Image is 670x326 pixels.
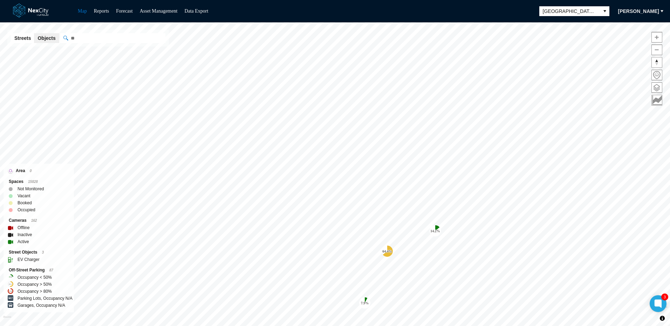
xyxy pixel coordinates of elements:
[18,199,32,206] label: Booked
[651,95,662,106] button: Key metrics
[140,8,178,14] a: Asset Management
[652,45,662,55] span: Zoom out
[94,8,109,14] a: Reports
[18,206,35,213] label: Occupied
[34,33,59,43] button: Objects
[37,35,55,42] span: Objects
[359,297,370,309] div: Map marker
[614,6,664,17] button: [PERSON_NAME]
[18,295,73,302] label: Parking Lots, Occupancy N/A
[49,268,53,272] span: 87
[9,267,69,274] div: Off-Street Parking
[430,229,440,233] tspan: 14.2 %
[600,6,609,16] button: select
[9,178,69,185] div: Spaces
[30,169,32,173] span: 0
[116,8,132,14] a: Forecast
[184,8,208,14] a: Data Export
[9,249,69,256] div: Street Objects
[382,249,392,253] tspan: 64.4 %
[543,8,597,15] span: [GEOGRAPHIC_DATA][PERSON_NAME]
[361,301,369,305] tspan: 7.9 %
[18,274,52,281] label: Occupancy < 50%
[661,293,668,300] div: 3
[9,217,69,224] div: Cameras
[28,180,38,184] span: 15828
[18,302,65,309] label: Garages, Occupancy N/A
[660,314,664,322] span: Toggle attribution
[18,238,29,245] label: Active
[652,32,662,42] span: Zoom in
[430,225,441,236] div: Map marker
[14,35,31,42] span: Streets
[9,167,69,175] div: Area
[78,8,87,14] a: Map
[18,281,52,288] label: Occupancy > 50%
[18,192,30,199] label: Vacant
[658,314,666,323] button: Toggle attribution
[42,250,44,254] span: 3
[31,219,37,222] span: 162
[18,185,44,192] label: Not Monitored
[651,44,662,55] button: Zoom out
[18,256,40,263] label: EV Charger
[651,70,662,80] button: Home
[382,246,393,257] div: Map marker
[651,82,662,93] button: Layers management
[651,57,662,68] button: Reset bearing to north
[18,231,32,238] label: Inactive
[18,224,29,231] label: Offline
[18,288,52,295] label: Occupancy > 80%
[11,33,34,43] button: Streets
[651,32,662,43] button: Zoom in
[618,8,659,15] span: [PERSON_NAME]
[3,316,11,324] a: Mapbox homepage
